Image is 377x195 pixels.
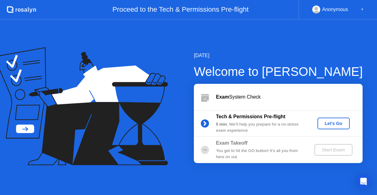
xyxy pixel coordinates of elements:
[317,118,350,129] button: Let's Go
[194,52,363,59] div: [DATE]
[317,147,350,152] div: Start Exam
[216,148,304,160] div: You get to hit the GO button! It’s all you from here on out
[216,94,229,99] b: Exam
[322,6,348,14] div: Anonymous
[216,140,248,146] b: Exam Takeoff
[320,121,347,126] div: Let's Go
[216,114,285,119] b: Tech & Permissions Pre-flight
[361,6,364,14] div: ▼
[216,93,363,101] div: System Check
[216,122,227,127] b: 5 min
[216,121,304,134] div: : We’ll help you prepare for a no-stress exam experience
[194,62,363,81] div: Welcome to [PERSON_NAME]
[314,144,352,156] button: Start Exam
[356,174,371,189] div: Open Intercom Messenger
